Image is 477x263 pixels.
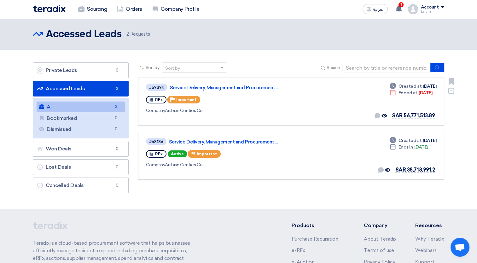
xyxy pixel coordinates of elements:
[155,152,163,156] span: RFx
[421,5,439,10] div: Account
[451,238,469,257] div: Open chat
[390,90,432,96] div: [DATE]
[33,141,129,157] a: Won Deals0
[112,115,120,121] span: 0
[176,97,196,102] span: Important
[46,28,121,41] h2: Accessed Leads
[415,222,444,229] li: Resources
[126,31,129,37] span: 2
[146,64,160,71] span: Sort by
[408,4,418,14] img: profile_test.png
[113,85,121,92] span: 2
[113,67,121,73] span: 0
[390,83,436,90] div: [DATE]
[112,2,147,16] a: Orders
[113,164,121,170] span: 0
[170,85,328,91] a: Service Delivery, Management and Procurement ...
[146,107,329,114] div: Arabian Centres Co.
[395,167,435,173] span: SAR 38,718,991.2
[364,248,394,253] a: Terms of use
[390,144,428,150] div: [DATE]
[168,150,187,157] span: Active
[165,65,180,72] div: Sort by
[126,31,150,38] span: Requests
[392,113,435,119] span: SAR 56,771,513.89
[364,236,396,242] a: About Teradix
[149,140,163,144] div: #68186
[112,126,120,132] span: 0
[33,5,66,12] img: Teradix logo
[390,137,436,144] div: [DATE]
[415,248,437,253] a: Webinars
[292,236,338,242] a: Purchase Requisition
[364,222,396,229] li: Company
[73,2,112,16] a: Sourcing
[398,137,422,144] span: Created at
[398,83,422,90] span: Created at
[146,162,165,167] span: Company
[33,159,129,175] a: Lost Deals0
[33,178,129,193] a: Cancelled Deals0
[292,222,345,229] li: Products
[37,124,125,135] a: Dismissed
[112,103,120,110] span: 2
[37,113,125,124] a: Bookmarked
[197,152,217,156] span: Important
[363,4,388,14] button: العربية
[327,64,340,71] span: Search
[398,144,413,150] span: Ends In
[149,85,164,90] div: #69394
[37,102,125,112] a: All
[398,2,404,7] span: 1
[421,10,444,13] div: Eslam
[398,90,417,96] span: Ended at
[292,248,305,253] a: e-RFx
[33,81,129,96] a: Accessed Leads2
[415,236,444,242] a: Why Teradix
[342,63,431,73] input: Search by title or reference number
[146,108,165,113] span: Company
[147,2,204,16] a: Company Profile
[113,182,121,189] span: 0
[169,139,327,145] a: Service Delivery, Management and Procurement ...
[373,7,384,12] span: العربية
[155,97,163,102] span: RFx
[146,161,328,168] div: Arabian Centres Co.
[33,62,129,78] a: Private Leads0
[113,146,121,152] span: 0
